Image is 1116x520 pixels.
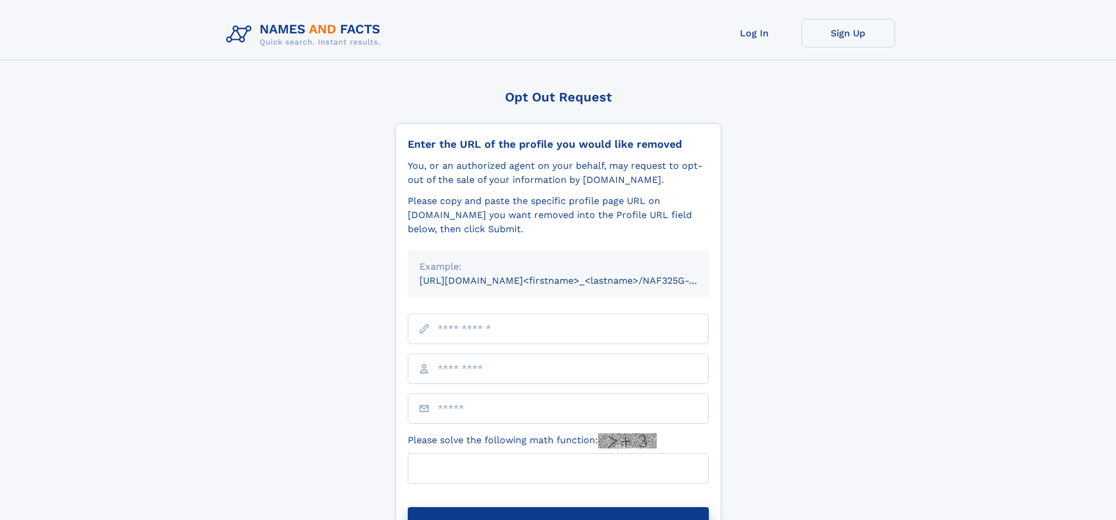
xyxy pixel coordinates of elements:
[395,90,721,104] div: Opt Out Request
[408,138,709,151] div: Enter the URL of the profile you would like removed
[408,194,709,236] div: Please copy and paste the specific profile page URL on [DOMAIN_NAME] you want removed into the Pr...
[408,159,709,187] div: You, or an authorized agent on your behalf, may request to opt-out of the sale of your informatio...
[419,260,697,274] div: Example:
[221,19,390,50] img: Logo Names and Facts
[801,19,895,47] a: Sign Up
[408,433,657,448] label: Please solve the following math function:
[708,19,801,47] a: Log In
[419,275,731,286] small: [URL][DOMAIN_NAME]<firstname>_<lastname>/NAF325G-xxxxxxxx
